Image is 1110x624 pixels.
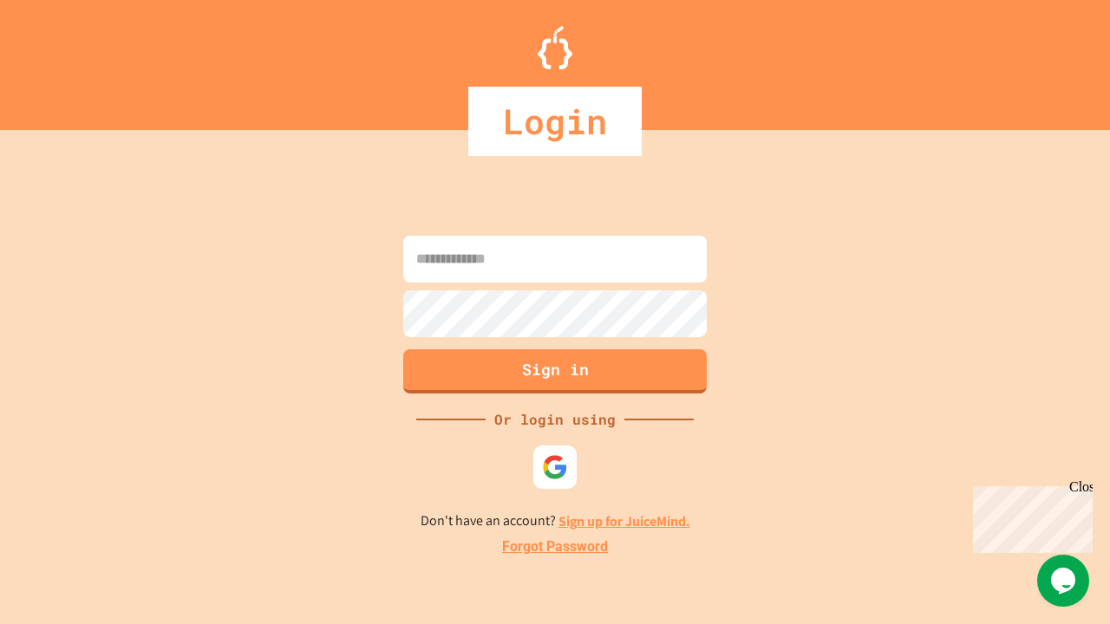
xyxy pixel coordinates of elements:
div: Or login using [486,409,624,430]
iframe: chat widget [1037,555,1093,607]
p: Don't have an account? [421,510,690,532]
a: Sign up for JuiceMind. [558,512,690,530]
iframe: chat widget [966,479,1093,553]
img: google-icon.svg [542,454,568,480]
a: Forgot Password [502,536,608,557]
div: Chat with us now!Close [7,7,120,110]
button: Sign in [403,349,707,393]
div: Login [468,87,642,156]
img: Logo.svg [538,26,572,69]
